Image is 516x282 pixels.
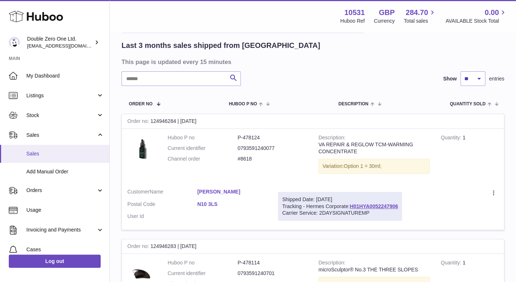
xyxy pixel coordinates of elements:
[282,210,398,217] div: Carrier Service: 2DAYSIGNATUREMP
[379,8,395,18] strong: GBP
[445,8,507,25] a: 0.00 AVAILABLE Stock Total
[26,72,104,79] span: My Dashboard
[26,132,96,139] span: Sales
[26,168,104,175] span: Add Manual Order
[122,114,504,129] div: 124946284 | [DATE]
[122,239,504,254] div: 124946283 | [DATE]
[26,150,104,157] span: Sales
[435,129,504,183] td: 1
[197,201,267,208] a: N10 3LS
[450,102,486,106] span: Quantity Sold
[318,260,345,267] strong: Description
[27,35,93,49] div: Double Zero One Ltd.
[27,43,108,49] span: [EMAIL_ADDRESS][DOMAIN_NAME]
[318,135,345,142] strong: Description
[9,255,101,268] a: Log out
[441,260,463,267] strong: Quantity
[282,196,398,203] div: Shipped Date: [DATE]
[338,102,368,106] span: Description
[127,189,150,195] span: Customer
[127,188,197,197] dt: Name
[127,213,197,220] dt: User Id
[168,270,238,277] dt: Current identifier
[318,266,430,273] div: microSculptor® No.3 THE THREE SLOPES
[238,145,307,152] dd: 0793591240077
[445,18,507,25] span: AVAILABLE Stock Total
[168,155,238,162] dt: Channel order
[238,155,307,162] dd: #8618
[344,8,365,18] strong: 10531
[340,18,365,25] div: Huboo Ref
[238,259,307,266] dd: P-478114
[26,226,96,233] span: Invoicing and Payments
[168,145,238,152] dt: Current identifier
[127,134,157,163] img: 105311660217559.jpg
[374,18,395,25] div: Currency
[344,163,381,169] span: Option 1 = 30ml;
[318,141,430,155] div: VA REPAIR & REGLOW TCM-WARMING CONCENTRATE
[229,102,257,106] span: Huboo P no
[121,41,320,50] h2: Last 3 months sales shipped from [GEOGRAPHIC_DATA]
[405,8,428,18] span: 284.70
[441,135,463,142] strong: Quantity
[443,75,457,82] label: Show
[238,134,307,141] dd: P-478124
[489,75,504,82] span: entries
[197,188,267,195] a: [PERSON_NAME]
[127,201,197,210] dt: Postal Code
[404,8,436,25] a: 284.70 Total sales
[26,92,96,99] span: Listings
[168,259,238,266] dt: Huboo P no
[127,118,150,126] strong: Order no
[129,102,153,106] span: Order No
[485,8,499,18] span: 0.00
[26,187,96,194] span: Orders
[127,243,150,251] strong: Order no
[350,203,398,209] a: H01HYA0052247906
[278,192,402,221] div: Tracking - Hermes Corporate:
[404,18,436,25] span: Total sales
[238,270,307,277] dd: 0793591240701
[26,246,104,253] span: Cases
[26,112,96,119] span: Stock
[318,159,430,174] div: Variation:
[26,207,104,214] span: Usage
[9,37,20,48] img: hello@001skincare.com
[121,58,502,66] h3: This page is updated every 15 minutes
[168,134,238,141] dt: Huboo P no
